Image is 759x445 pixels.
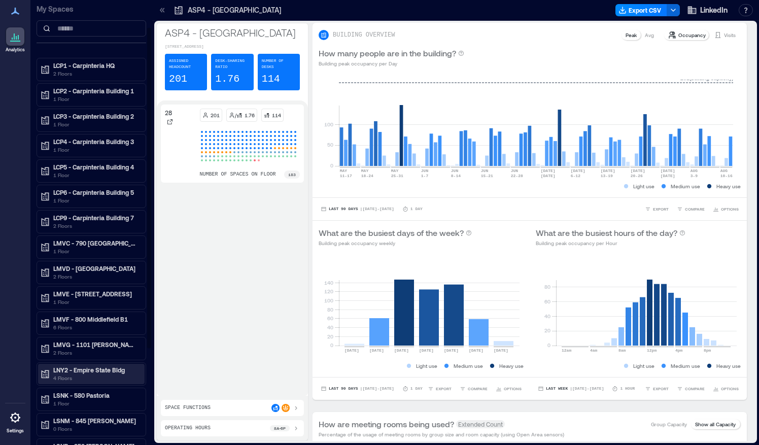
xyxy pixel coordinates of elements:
[511,168,519,173] text: JUN
[544,298,550,304] tspan: 60
[571,168,585,173] text: [DATE]
[704,348,711,353] text: 8pm
[272,111,281,119] p: 114
[344,348,359,353] text: [DATE]
[165,424,211,432] p: Operating Hours
[53,247,139,255] p: 1 Floor
[319,239,472,247] p: Building peak occupancy weekly
[324,121,333,127] tspan: 100
[319,227,464,239] p: What are the busiest days of the week?
[536,384,606,394] button: Last Week |[DATE]-[DATE]
[494,348,508,353] text: [DATE]
[319,384,396,394] button: Last 90 Days |[DATE]-[DATE]
[410,206,423,212] p: 1 Day
[410,386,423,392] p: 1 Day
[454,362,483,370] p: Medium use
[319,204,396,214] button: Last 90 Days |[DATE]-[DATE]
[53,315,139,323] p: LMVF - 800 Middlefield B1
[451,174,461,178] text: 8-14
[165,44,300,50] p: [STREET_ADDRESS]
[647,348,657,353] text: 12pm
[53,425,139,433] p: 0 Floors
[671,362,700,370] p: Medium use
[165,25,300,40] p: ASP4 - [GEOGRAPHIC_DATA]
[53,171,139,179] p: 1 Floor
[711,384,741,394] button: OPTIONS
[721,386,739,392] span: OPTIONS
[678,31,706,39] p: Occupancy
[53,163,139,171] p: LCP5 - Carpinteria Building 4
[327,306,333,313] tspan: 80
[262,58,296,70] p: Number of Desks
[436,386,452,392] span: EXPORT
[653,386,669,392] span: EXPORT
[633,362,654,370] p: Light use
[645,31,654,39] p: Avg
[421,168,429,173] text: JUN
[643,384,671,394] button: EXPORT
[451,168,459,173] text: JUN
[369,348,384,353] text: [DATE]
[53,290,139,298] p: LMVE - [STREET_ADDRESS]
[620,386,635,392] p: 1 Hour
[215,72,239,86] p: 1.76
[53,272,139,281] p: 2 Floors
[601,174,613,178] text: 13-19
[421,174,429,178] text: 1-7
[53,391,139,399] p: LSNK - 580 Pastoria
[504,386,522,392] span: OPTIONS
[720,168,728,173] text: AUG
[391,168,399,173] text: MAY
[53,112,139,120] p: LCP3 - Carpinteria Building 2
[481,168,489,173] text: JUN
[661,168,675,173] text: [DATE]
[716,362,741,370] p: Heavy use
[675,348,683,353] text: 4pm
[469,348,484,353] text: [DATE]
[319,418,454,430] p: How are meeting rooms being used?
[53,95,139,103] p: 1 Floor
[53,340,139,349] p: LMVG - 1101 [PERSON_NAME] B7
[53,120,139,128] p: 1 Floor
[200,170,276,179] p: number of spaces on floor
[165,109,172,117] p: 28
[695,420,736,428] p: Show all Capacity
[361,168,369,173] text: MAY
[494,384,524,394] button: OPTIONS
[53,323,139,331] p: 6 Floors
[458,384,490,394] button: COMPARE
[53,214,139,222] p: LCP9 - Carpinteria Building 7
[215,58,249,70] p: Desk-sharing ratio
[53,349,139,357] p: 2 Floors
[601,168,615,173] text: [DATE]
[544,284,550,290] tspan: 80
[720,174,733,178] text: 10-16
[631,168,645,173] text: [DATE]
[7,428,24,434] p: Settings
[651,420,687,428] p: Group Capacity
[391,174,403,178] text: 25-31
[330,162,333,168] tspan: 0
[262,72,280,86] p: 114
[245,111,255,119] p: 1.76
[675,384,707,394] button: COMPARE
[631,174,643,178] text: 20-26
[721,206,739,212] span: OPTIONS
[53,70,139,78] p: 2 Floors
[419,348,434,353] text: [DATE]
[53,417,139,425] p: LSNM - 845 [PERSON_NAME]
[643,204,671,214] button: EXPORT
[327,333,333,339] tspan: 20
[590,348,598,353] text: 4am
[536,227,677,239] p: What are the busiest hours of the day?
[53,61,139,70] p: LCP1 - Carpinteria HQ
[324,279,333,285] tspan: 140
[53,138,139,146] p: LCP4 - Carpinteria Building 3
[541,174,556,178] text: [DATE]
[618,348,626,353] text: 8am
[416,362,437,370] p: Light use
[319,59,464,67] p: Building peak occupancy per Day
[536,239,685,247] p: Building peak occupancy per Hour
[324,297,333,303] tspan: 100
[456,420,505,428] span: Extended Count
